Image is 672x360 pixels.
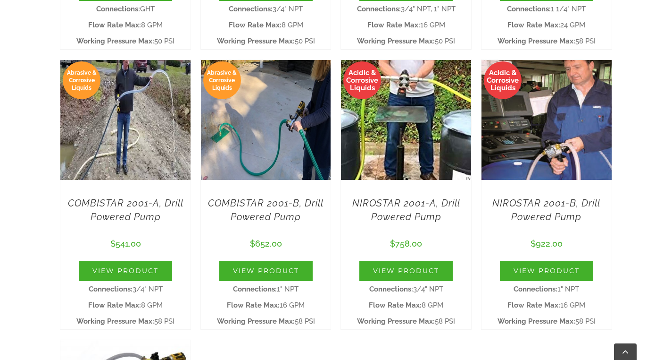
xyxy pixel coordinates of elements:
[88,21,163,29] span: 8 GPM
[507,5,586,13] span: 1 1/4" NPT
[357,37,455,45] span: 50 PSI
[514,285,579,293] span: 1" NPT
[219,261,313,281] a: View Product
[227,301,280,309] strong: Flow Rate Max:
[76,317,154,326] strong: Working Pressure Max:
[367,21,445,29] span: 16 GPM
[484,69,522,92] span: Acidic & Corrosive Liquids
[498,317,596,326] span: 58 PSI
[369,301,422,309] strong: Flow Rate Max:
[357,37,435,45] strong: Working Pressure Max:
[498,37,596,45] span: 58 PSI
[500,261,593,281] a: View Product
[110,239,116,249] span: $
[217,37,315,45] span: 50 PSI
[250,239,255,249] span: $
[88,301,163,309] span: 8 GPM
[357,317,455,326] span: 58 PSI
[229,5,273,13] strong: Connections:
[531,239,536,249] span: $
[390,239,395,249] span: $
[229,21,303,29] span: 8 GPM
[96,5,140,13] strong: Connections:
[96,5,155,13] span: GHT
[507,21,560,29] strong: Flow Rate Max:
[76,37,174,45] span: 50 PSI
[357,5,401,13] strong: Connections:
[369,285,443,293] span: 3/4" NPT
[76,37,154,45] strong: Working Pressure Max:
[88,21,141,29] strong: Flow Rate Max:
[357,317,435,326] strong: Working Pressure Max:
[369,285,413,293] strong: Connections:
[233,285,277,293] strong: Connections:
[203,69,241,92] span: Abrasive & Corrosive Liquids
[89,285,163,293] span: 3/4" NPT
[507,21,585,29] span: 24 GPM
[110,239,141,249] bdi: 541.00
[531,239,563,249] bdi: 922.00
[208,197,324,223] a: COMBISTAR 2001-B, Drill Powered Pump
[63,69,100,92] span: Abrasive & Corrosive Liquids
[217,317,295,326] strong: Working Pressure Max:
[352,197,460,223] a: NIROSTAR 2001-A, Drill Powered Pump
[359,261,453,281] a: View Product
[76,317,174,326] span: 58 PSI
[357,5,456,13] span: 3/4" NPT, 1" NPT
[498,37,575,45] strong: Working Pressure Max:
[217,37,295,45] strong: Working Pressure Max:
[79,261,172,281] a: View Product
[229,5,303,13] span: 3/4" NPT
[68,197,183,223] a: COMBISTAR 2001-A, Drill Powered Pump
[498,317,575,326] strong: Working Pressure Max:
[250,239,282,249] bdi: 652.00
[492,197,600,223] a: NIROSTAR 2001-B, Drill Powered Pump
[89,285,133,293] strong: Connections:
[227,301,305,309] span: 16 GPM
[343,69,381,92] span: Acidic & Corrosive Liquids
[233,285,299,293] span: 1" NPT
[229,21,282,29] strong: Flow Rate Max:
[507,301,560,309] strong: Flow Rate Max:
[217,317,315,326] span: 58 PSI
[507,5,551,13] strong: Connections:
[507,301,585,309] span: 16 GPM
[514,285,557,293] strong: Connections:
[367,21,420,29] strong: Flow Rate Max:
[369,301,443,309] span: 8 GPM
[88,301,141,309] strong: Flow Rate Max:
[390,239,422,249] bdi: 758.00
